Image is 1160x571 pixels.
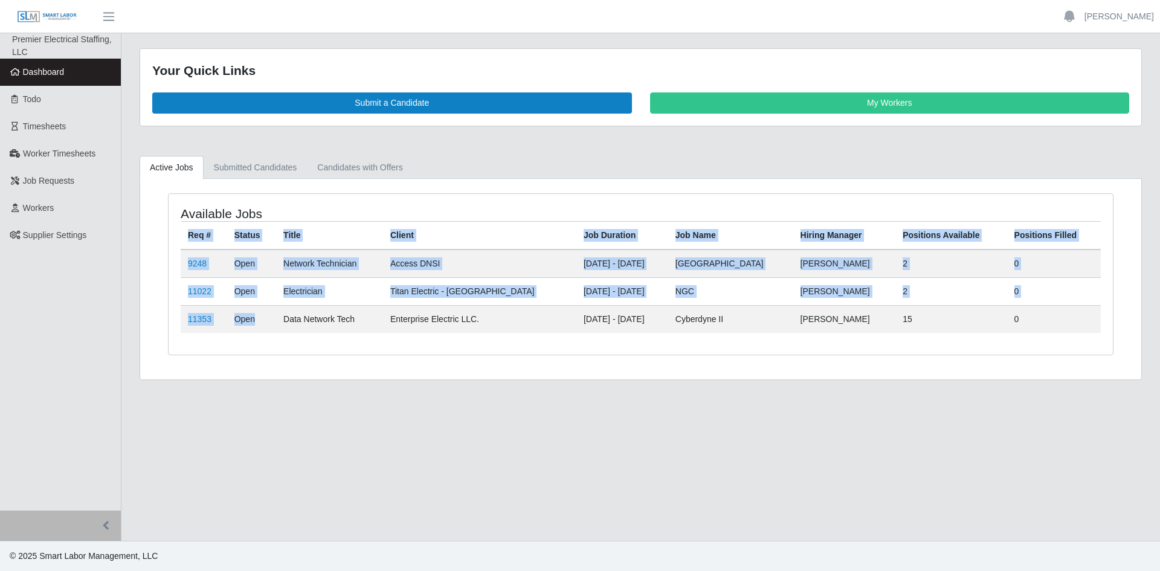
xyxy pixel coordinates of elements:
[895,277,1007,305] td: 2
[23,94,41,104] span: Todo
[23,121,66,131] span: Timesheets
[12,34,112,57] span: Premier Electrical Staffing, LLC
[10,551,158,561] span: © 2025 Smart Labor Management, LLC
[188,314,211,324] a: 11353
[383,277,576,305] td: Titan Electric - [GEOGRAPHIC_DATA]
[17,10,77,24] img: SLM Logo
[23,67,65,77] span: Dashboard
[152,92,632,114] a: Submit a Candidate
[895,305,1007,333] td: 15
[383,221,576,250] th: Client
[1007,250,1101,278] td: 0
[1007,277,1101,305] td: 0
[23,149,95,158] span: Worker Timesheets
[1007,221,1101,250] th: Positions Filled
[793,221,896,250] th: Hiring Manager
[276,250,383,278] td: Network Technician
[227,221,276,250] th: Status
[895,221,1007,250] th: Positions Available
[650,92,1130,114] a: My Workers
[793,305,896,333] td: [PERSON_NAME]
[188,259,207,268] a: 9248
[188,286,211,296] a: 11022
[276,305,383,333] td: Data Network Tech
[23,203,54,213] span: Workers
[383,250,576,278] td: Access DNSI
[227,250,276,278] td: Open
[576,305,668,333] td: [DATE] - [DATE]
[668,305,793,333] td: Cyberdyne II
[576,221,668,250] th: Job Duration
[23,176,75,185] span: Job Requests
[152,61,1129,80] div: Your Quick Links
[204,156,308,179] a: Submitted Candidates
[140,156,204,179] a: Active Jobs
[227,277,276,305] td: Open
[276,277,383,305] td: Electrician
[181,221,227,250] th: Req #
[383,305,576,333] td: Enterprise Electric LLC.
[1007,305,1101,333] td: 0
[276,221,383,250] th: Title
[668,277,793,305] td: NGC
[793,250,896,278] td: [PERSON_NAME]
[668,221,793,250] th: Job Name
[1084,10,1154,23] a: [PERSON_NAME]
[793,277,896,305] td: [PERSON_NAME]
[895,250,1007,278] td: 2
[668,250,793,278] td: [GEOGRAPHIC_DATA]
[307,156,413,179] a: Candidates with Offers
[23,230,87,240] span: Supplier Settings
[576,277,668,305] td: [DATE] - [DATE]
[227,305,276,333] td: Open
[181,206,553,221] h4: Available Jobs
[576,250,668,278] td: [DATE] - [DATE]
